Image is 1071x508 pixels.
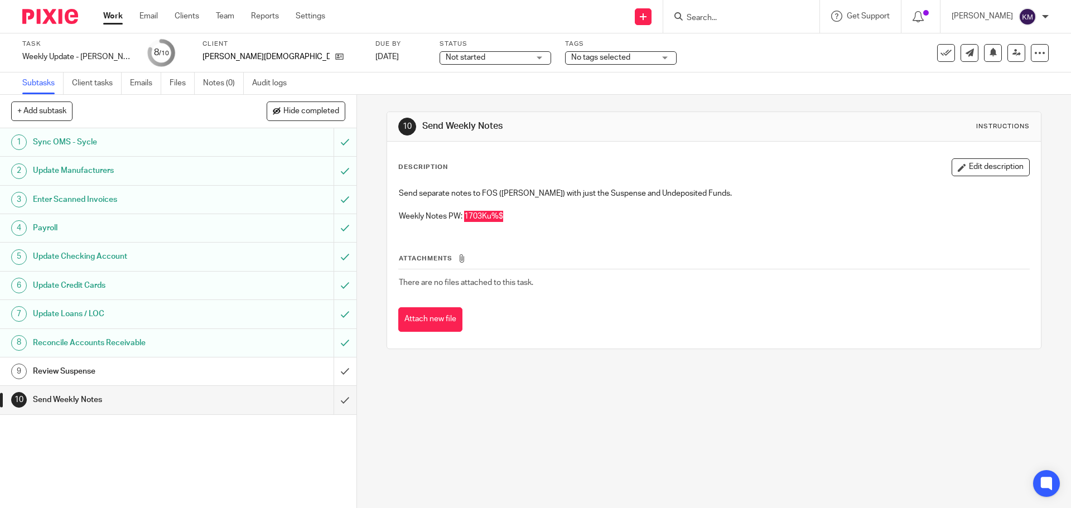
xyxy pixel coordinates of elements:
a: Audit logs [252,72,295,94]
p: Weekly Notes PW: 1703Ku%$ [399,211,1029,222]
input: Search [686,13,786,23]
h1: Payroll [33,220,226,236]
label: Tags [565,40,677,49]
p: [PERSON_NAME] [952,11,1013,22]
label: Due by [375,40,426,49]
a: Settings [296,11,325,22]
button: Hide completed [267,101,345,120]
a: Email [139,11,158,22]
a: Notes (0) [203,72,244,94]
p: [PERSON_NAME][DEMOGRAPHIC_DATA] [202,51,330,62]
a: Files [170,72,195,94]
span: Not started [446,54,485,61]
label: Client [202,40,361,49]
button: + Add subtask [11,101,73,120]
img: svg%3E [1019,8,1036,26]
img: Pixie [22,9,78,24]
small: /10 [159,50,169,56]
a: Reports [251,11,279,22]
p: Send separate notes to FOS ([PERSON_NAME]) with just the Suspense and Undeposited Funds. [399,188,1029,199]
h1: Update Manufacturers [33,162,226,179]
a: Clients [175,11,199,22]
label: Status [440,40,551,49]
a: Client tasks [72,72,122,94]
div: 5 [11,249,27,265]
button: Attach new file [398,307,462,332]
span: Hide completed [283,107,339,116]
a: Emails [130,72,161,94]
h1: Send Weekly Notes [422,120,738,132]
div: 1 [11,134,27,150]
label: Task [22,40,134,49]
h1: Update Checking Account [33,248,226,265]
div: 4 [11,220,27,236]
div: 8 [154,46,169,59]
div: 10 [11,392,27,408]
span: No tags selected [571,54,630,61]
span: Get Support [847,12,890,20]
div: Weekly Update - [PERSON_NAME] [22,51,134,62]
div: 3 [11,192,27,207]
div: Weekly Update - Kubick [22,51,134,62]
a: Work [103,11,123,22]
a: Subtasks [22,72,64,94]
div: 2 [11,163,27,179]
h1: Review Suspense [33,363,226,380]
h1: Sync OMS - Sycle [33,134,226,151]
div: 10 [398,118,416,136]
div: 8 [11,335,27,351]
h1: Send Weekly Notes [33,391,226,408]
div: 6 [11,278,27,293]
span: Attachments [399,255,452,262]
h1: Update Loans / LOC [33,306,226,322]
div: 7 [11,306,27,322]
h1: Enter Scanned Invoices [33,191,226,208]
h1: Reconcile Accounts Receivable [33,335,226,351]
button: Edit description [952,158,1030,176]
div: Instructions [976,122,1030,131]
p: Description [398,163,448,172]
h1: Update Credit Cards [33,277,226,294]
a: Team [216,11,234,22]
span: [DATE] [375,53,399,61]
span: There are no files attached to this task. [399,279,533,287]
div: 9 [11,364,27,379]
